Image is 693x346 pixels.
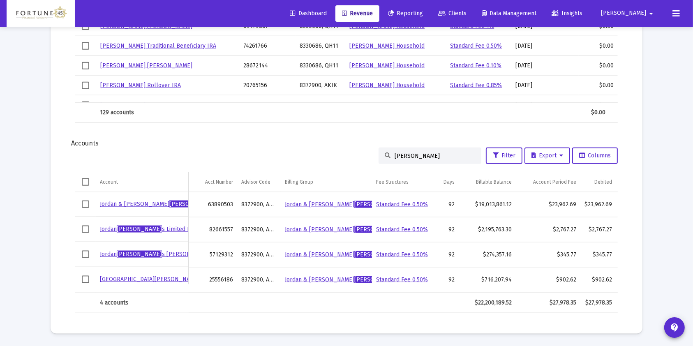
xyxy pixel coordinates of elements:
input: Search [395,152,475,159]
a: Jordan[PERSON_NAME]s [PERSON_NAME] [100,251,212,258]
div: Select row [82,276,89,283]
a: [PERSON_NAME] Rollover IRA [100,82,181,89]
div: $0.00 [583,62,614,70]
td: 28672144 [239,56,296,76]
div: $19,013,861.12 [463,201,512,209]
span: [PERSON_NAME] [354,276,400,283]
div: $716,207.94 [463,276,512,284]
td: Column Billing Group [281,172,372,192]
div: $0.00 [575,108,605,117]
td: Column Acct Number [189,172,237,192]
div: Debited [594,179,612,185]
div: Select row [82,82,89,89]
td: AKIK [296,95,345,115]
td: Column Account [96,172,189,192]
div: Data grid [75,172,618,313]
div: Account Period Fee [533,179,576,185]
div: 4 accounts [100,299,185,307]
a: Standard Fee 0.10% [450,62,501,69]
span: [PERSON_NAME] [354,201,400,208]
div: $274,357.16 [463,251,512,259]
a: Dashboard [283,5,333,22]
td: 8372900, AKIK [237,217,281,242]
div: Select row [82,201,89,208]
div: $902.62 [584,276,612,284]
td: Column Actions [616,172,653,192]
div: $27,978.35 [584,299,612,307]
span: Filter [493,152,515,159]
span: [PERSON_NAME] [601,10,646,17]
a: Standard Fee 0.50% [450,42,502,49]
div: Select row [82,62,89,69]
a: [PERSON_NAME] Household [349,42,425,49]
a: Insights [545,5,589,22]
div: $0.00 [583,81,614,90]
div: $23,962.69 [520,201,577,209]
a: Standard Fee 0.50% [376,201,428,208]
td: 92 [431,192,459,217]
a: Clients [432,5,473,22]
td: 92 [431,217,459,242]
td: Column Fee Structures [372,172,432,192]
span: Data Management [482,10,536,17]
td: [DATE] [512,56,579,76]
span: [PERSON_NAME] [117,251,162,258]
td: 20765156 [239,76,296,95]
td: 8372900, AKIK [237,192,281,217]
span: Clients [438,10,467,17]
button: Columns [572,148,618,164]
div: Select row [82,101,89,109]
td: 8372900, AKIK [237,267,281,292]
div: $2,195,763.30 [463,226,512,234]
span: Columns [579,152,611,159]
a: Standard Fee 0.85% [450,82,502,89]
span: [PERSON_NAME] [354,226,400,233]
div: $22,200,189.52 [463,299,512,307]
div: Select row [82,226,89,233]
a: Jordan & [PERSON_NAME][PERSON_NAME]s Household [285,201,432,208]
div: Account [100,179,118,185]
span: Revenue [342,10,373,17]
div: Advisor Code [241,179,270,185]
a: Reporting [381,5,430,22]
span: [PERSON_NAME] [354,251,400,258]
span: [PERSON_NAME] [117,226,162,233]
a: [PERSON_NAME] [PERSON_NAME] [100,23,192,30]
button: Filter [486,148,522,164]
a: Standard Fee 1% [450,23,494,30]
a: [PERSON_NAME] Traditional Beneficiary IRA [100,42,216,49]
a: Standard Fee 0.50% [376,226,428,233]
a: Data Management [475,5,543,22]
td: Column Account Period Fee [516,172,581,192]
div: Billing Group [285,179,313,185]
td: [DATE] [512,36,579,56]
td: 25556186 [189,267,237,292]
a: Jordan & [PERSON_NAME][PERSON_NAME]s Household [285,226,432,233]
div: $345.77 [520,251,577,259]
a: [PERSON_NAME] [PERSON_NAME] [100,62,192,69]
td: 8330686, QH11 [296,36,345,56]
td: 63890503 [189,192,237,217]
div: Fee Structures [376,179,409,185]
div: $27,978.35 [520,299,577,307]
div: 129 accounts [100,108,233,117]
a: Standard Fee 0.50% [376,276,428,283]
a: [GEOGRAPHIC_DATA][PERSON_NAME] Individual [100,276,227,283]
a: Revenue [335,5,379,22]
div: Billable Balance [476,179,512,185]
a: [PERSON_NAME] Household [349,23,425,30]
div: Select row [82,23,89,30]
td: Column Days [431,172,459,192]
a: Jordan & [PERSON_NAME][PERSON_NAME]s Household [285,276,432,283]
button: [PERSON_NAME] [591,5,666,21]
td: 8330686, QH11 [296,56,345,76]
div: Select all [82,178,89,186]
a: Standard Fee 0.70% [450,101,502,108]
div: $23,962.69 [584,201,612,209]
td: 57129312 [189,242,237,267]
div: $0.00 [583,101,614,109]
span: Export [531,152,563,159]
a: Jordan[PERSON_NAME]s Limited Partnership [100,226,218,233]
td: 92 [431,242,459,267]
img: Dashboard [13,5,69,22]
